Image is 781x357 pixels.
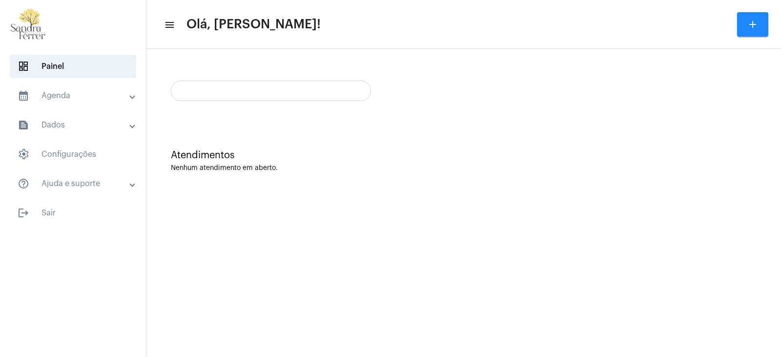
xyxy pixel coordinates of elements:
[10,55,136,78] span: Painel
[171,165,757,172] div: Nenhum atendimento em aberto.
[18,207,29,219] mat-icon: sidenav icon
[6,113,146,137] mat-expansion-panel-header: sidenav iconDados
[18,178,130,189] mat-panel-title: Ajuda e suporte
[164,19,174,31] mat-icon: sidenav icon
[10,201,136,225] span: Sair
[747,19,759,30] mat-icon: add
[10,143,136,166] span: Configurações
[18,119,29,131] mat-icon: sidenav icon
[18,61,29,72] span: sidenav icon
[18,178,29,189] mat-icon: sidenav icon
[18,90,29,102] mat-icon: sidenav icon
[6,84,146,107] mat-expansion-panel-header: sidenav iconAgenda
[18,119,130,131] mat-panel-title: Dados
[18,148,29,160] span: sidenav icon
[18,90,130,102] mat-panel-title: Agenda
[171,150,757,161] div: Atendimentos
[186,17,321,32] span: Olá, [PERSON_NAME]!
[6,172,146,195] mat-expansion-panel-header: sidenav iconAjuda e suporte
[8,5,49,44] img: 87cae55a-51f6-9edc-6e8c-b06d19cf5cca.png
